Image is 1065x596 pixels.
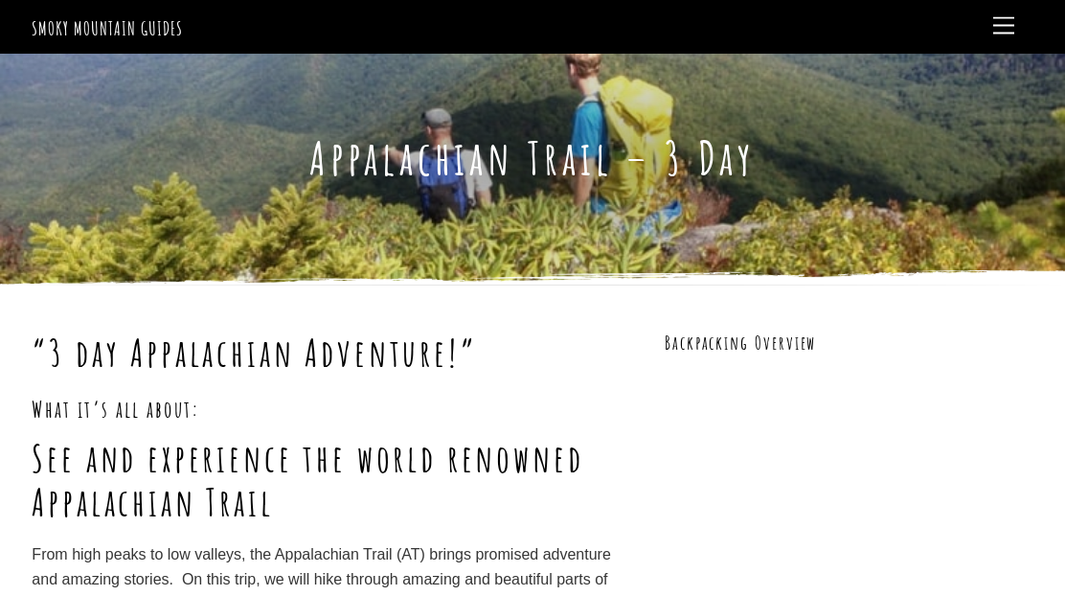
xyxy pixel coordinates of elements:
h1: “3 day Appalachian Adventure!” [32,331,632,375]
h3: Backpacking Overview [665,331,1033,356]
a: Menu [985,8,1023,45]
h3: What it’s all about: [32,394,632,424]
h1: Appalachian Trail – 3 Day [32,130,1032,186]
h1: See and experience the world renowned Appalachian Trail [32,436,632,524]
a: Smoky Mountain Guides [32,16,182,40]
